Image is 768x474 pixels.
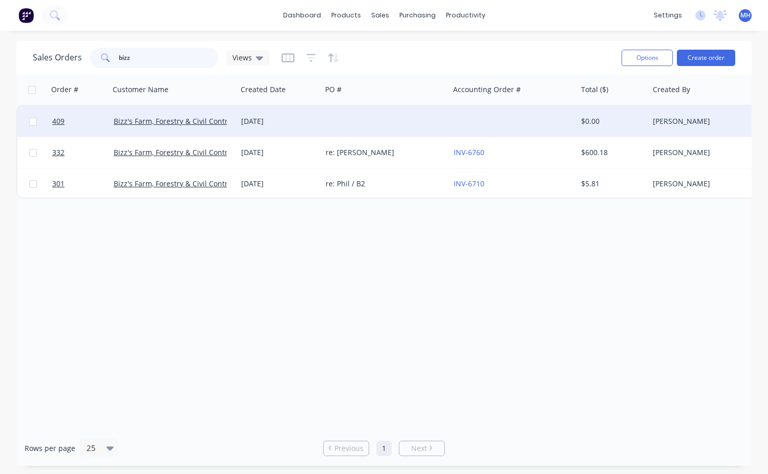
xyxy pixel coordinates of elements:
[241,179,317,189] div: [DATE]
[25,443,75,454] span: Rows per page
[52,116,65,126] span: 409
[241,116,317,126] div: [DATE]
[653,179,766,189] div: [PERSON_NAME]
[581,147,642,158] div: $600.18
[653,84,690,95] div: Created By
[113,84,168,95] div: Customer Name
[324,443,369,454] a: Previous page
[52,137,114,168] a: 332
[278,8,326,23] a: dashboard
[52,168,114,199] a: 301
[114,179,274,188] a: Bizz's Farm, Forestry & Civil Contracting Pty Ltd
[453,84,521,95] div: Accounting Order #
[441,8,490,23] div: productivity
[119,48,219,68] input: Search...
[232,52,252,63] span: Views
[33,53,82,62] h1: Sales Orders
[241,84,286,95] div: Created Date
[649,8,687,23] div: settings
[454,147,484,157] a: INV-6760
[326,8,366,23] div: products
[581,84,608,95] div: Total ($)
[325,84,342,95] div: PO #
[326,179,439,189] div: re: Phil / B2
[334,443,364,454] span: Previous
[18,8,34,23] img: Factory
[366,8,394,23] div: sales
[581,116,642,126] div: $0.00
[114,116,274,126] a: Bizz's Farm, Forestry & Civil Contracting Pty Ltd
[52,179,65,189] span: 301
[52,106,114,137] a: 409
[411,443,427,454] span: Next
[52,147,65,158] span: 332
[376,441,392,456] a: Page 1 is your current page
[326,147,439,158] div: re: [PERSON_NAME]
[319,441,449,456] ul: Pagination
[114,147,274,157] a: Bizz's Farm, Forestry & Civil Contracting Pty Ltd
[51,84,78,95] div: Order #
[394,8,441,23] div: purchasing
[740,11,751,20] span: MH
[677,50,735,66] button: Create order
[241,147,317,158] div: [DATE]
[581,179,642,189] div: $5.81
[653,147,766,158] div: [PERSON_NAME]
[454,179,484,188] a: INV-6710
[622,50,673,66] button: Options
[399,443,444,454] a: Next page
[653,116,766,126] div: [PERSON_NAME]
